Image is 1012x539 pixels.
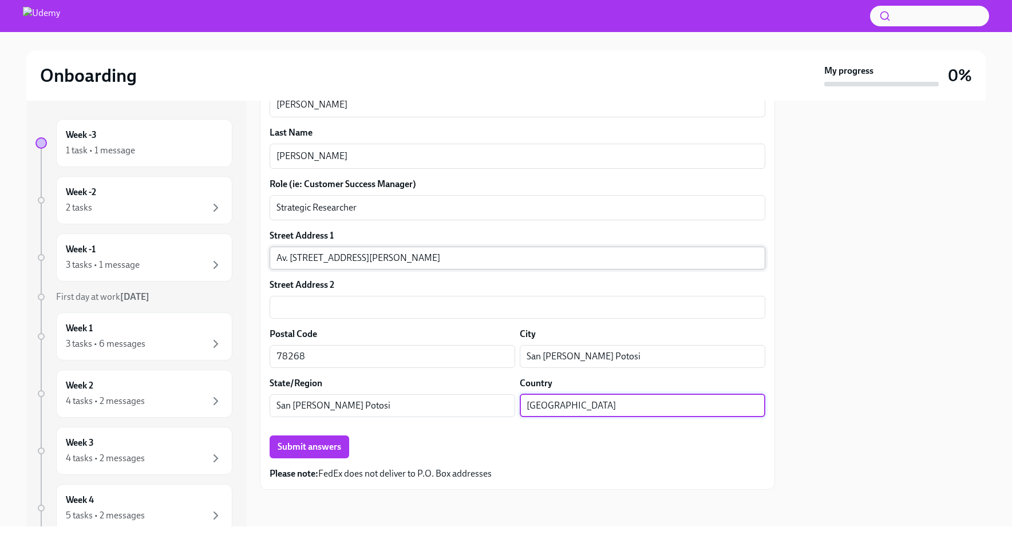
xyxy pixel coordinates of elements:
[276,149,758,163] textarea: [PERSON_NAME]
[270,279,334,291] label: Street Address 2
[948,65,972,86] h3: 0%
[66,322,93,335] h6: Week 1
[120,291,149,302] strong: [DATE]
[66,259,140,271] div: 3 tasks • 1 message
[270,468,318,479] strong: Please note:
[276,98,758,112] textarea: [PERSON_NAME]
[66,201,92,214] div: 2 tasks
[35,370,232,418] a: Week 24 tasks • 2 messages
[35,233,232,282] a: Week -13 tasks • 1 message
[270,126,765,139] label: Last Name
[270,435,349,458] button: Submit answers
[66,437,94,449] h6: Week 3
[276,201,758,215] textarea: Strategic Researcher
[35,484,232,532] a: Week 45 tasks • 2 messages
[66,395,145,407] div: 4 tasks • 2 messages
[66,452,145,465] div: 4 tasks • 2 messages
[520,328,536,340] label: City
[56,291,149,302] span: First day at work
[35,119,232,167] a: Week -31 task • 1 message
[66,186,96,199] h6: Week -2
[520,377,552,390] label: Country
[66,494,94,506] h6: Week 4
[66,509,145,522] div: 5 tasks • 2 messages
[66,379,93,392] h6: Week 2
[66,338,145,350] div: 3 tasks • 6 messages
[35,427,232,475] a: Week 34 tasks • 2 messages
[270,328,317,340] label: Postal Code
[23,7,60,25] img: Udemy
[35,176,232,224] a: Week -22 tasks
[66,129,97,141] h6: Week -3
[35,312,232,360] a: Week 13 tasks • 6 messages
[66,243,96,256] h6: Week -1
[278,441,341,453] span: Submit answers
[40,64,137,87] h2: Onboarding
[270,229,334,242] label: Street Address 1
[824,65,873,77] strong: My progress
[270,377,322,390] label: State/Region
[66,144,135,157] div: 1 task • 1 message
[35,291,232,303] a: First day at work[DATE]
[270,467,765,480] p: FedEx does not deliver to P.O. Box addresses
[270,178,765,191] label: Role (ie: Customer Success Manager)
